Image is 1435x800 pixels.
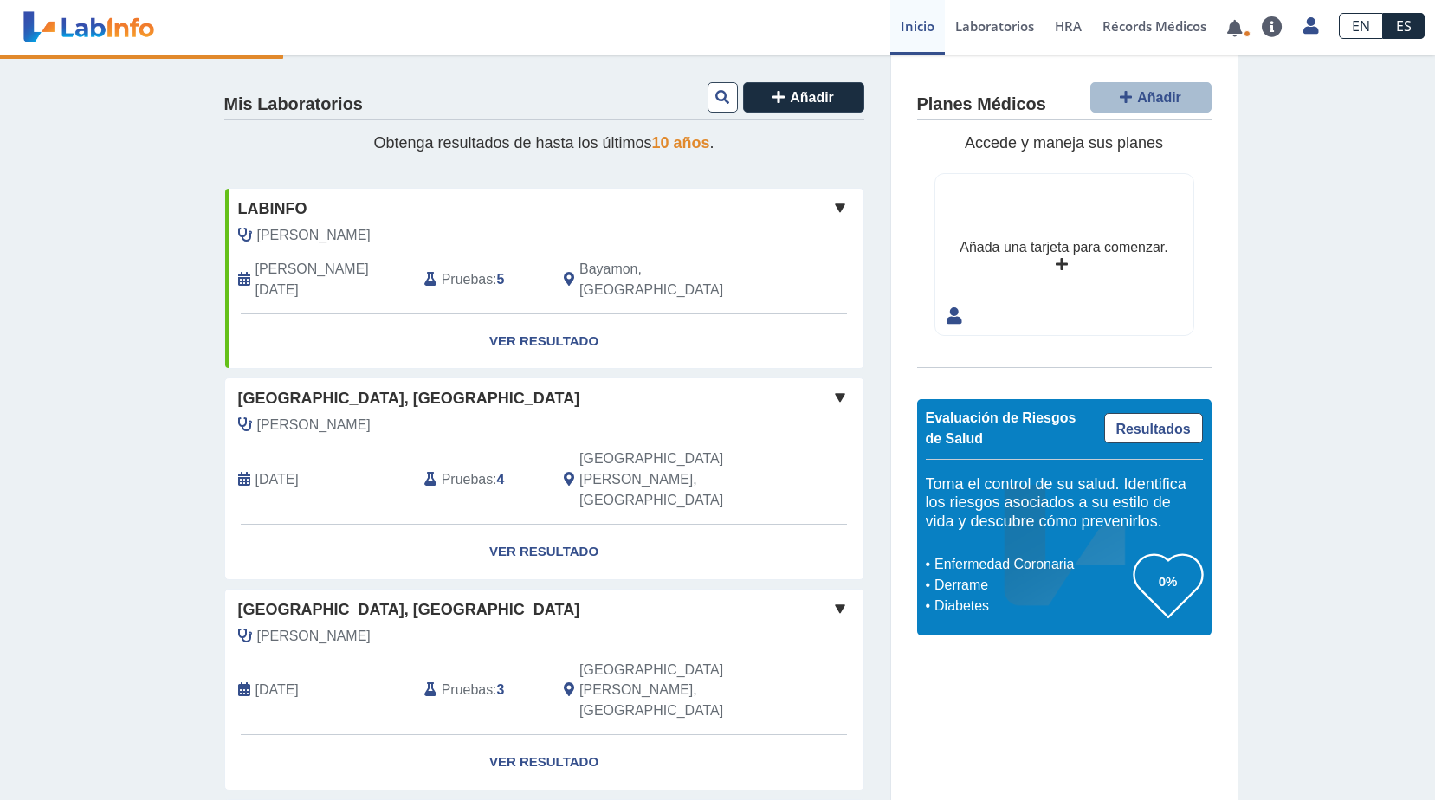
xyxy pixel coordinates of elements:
[579,660,771,722] span: San Juan, PR
[238,387,580,410] span: [GEOGRAPHIC_DATA], [GEOGRAPHIC_DATA]
[1090,82,1212,113] button: Añadir
[743,82,864,113] button: Añadir
[1339,13,1383,39] a: EN
[930,596,1134,616] li: Diabetes
[1137,90,1181,105] span: Añadir
[225,525,863,579] a: Ver Resultado
[225,735,863,790] a: Ver Resultado
[930,554,1134,575] li: Enfermedad Coronaria
[257,626,371,647] span: Rivera Nazario, Ivan
[255,259,411,300] span: 2021-01-23
[224,94,363,115] h4: Mis Laboratorios
[965,134,1163,152] span: Accede y maneja sus planes
[497,272,505,287] b: 5
[917,94,1046,115] h4: Planes Médicos
[411,448,551,511] div: :
[960,237,1167,258] div: Añada una tarjeta para comenzar.
[926,410,1076,446] span: Evaluación de Riesgos de Salud
[1281,732,1416,781] iframe: Help widget launcher
[930,575,1134,596] li: Derrame
[411,660,551,722] div: :
[579,448,771,511] span: San Juan, PR
[1134,571,1203,592] h3: 0%
[1104,413,1203,443] a: Resultados
[255,680,299,700] span: 2025-07-07
[257,225,371,246] span: Gonzalez Ingles, Luis
[579,259,771,300] span: Bayamon, PR
[257,415,371,435] span: Rivera Nazario, Ivan
[442,269,493,290] span: Pruebas
[238,598,580,622] span: [GEOGRAPHIC_DATA], [GEOGRAPHIC_DATA]
[926,475,1203,532] h5: Toma el control de su salud. Identifica los riesgos asociados a su estilo de vida y descubre cómo...
[1055,17,1082,35] span: HRA
[411,259,551,300] div: :
[1383,13,1425,39] a: ES
[442,469,493,490] span: Pruebas
[497,682,505,697] b: 3
[225,314,863,369] a: Ver Resultado
[652,134,710,152] span: 10 años
[255,469,299,490] span: 2025-09-13
[790,90,834,105] span: Añadir
[442,680,493,700] span: Pruebas
[238,197,307,221] span: labinfo
[497,472,505,487] b: 4
[373,134,714,152] span: Obtenga resultados de hasta los últimos .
